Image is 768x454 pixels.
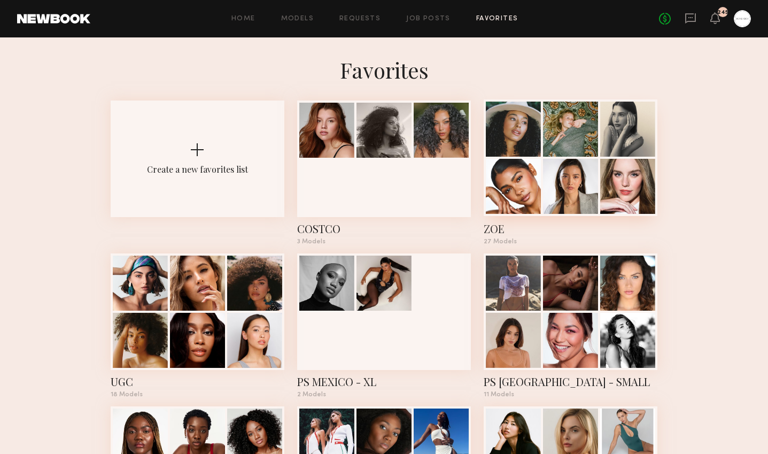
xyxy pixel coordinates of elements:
div: 18 Models [111,391,284,398]
a: ZOE27 Models [484,101,657,245]
div: UGC [111,374,284,389]
a: PS [GEOGRAPHIC_DATA] - SMALL11 Models [484,253,657,398]
a: Models [281,16,314,22]
div: Create a new favorites list [147,164,248,175]
a: Requests [339,16,381,22]
button: Create a new favorites list [111,101,284,253]
a: Home [231,16,255,22]
div: 3 Models [297,238,471,245]
div: 245 [717,10,728,16]
div: 27 Models [484,238,657,245]
div: ZOE [484,221,657,236]
a: Job Posts [406,16,451,22]
a: Favorites [476,16,518,22]
a: COSTCO3 Models [297,101,471,245]
a: PS MEXICO - XL2 Models [297,253,471,398]
a: UGC18 Models [111,253,284,398]
div: 2 Models [297,391,471,398]
div: COSTCO [297,221,471,236]
div: 11 Models [484,391,657,398]
div: PS MEXICO - XL [297,374,471,389]
div: PS MEXICO - SMALL [484,374,657,389]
